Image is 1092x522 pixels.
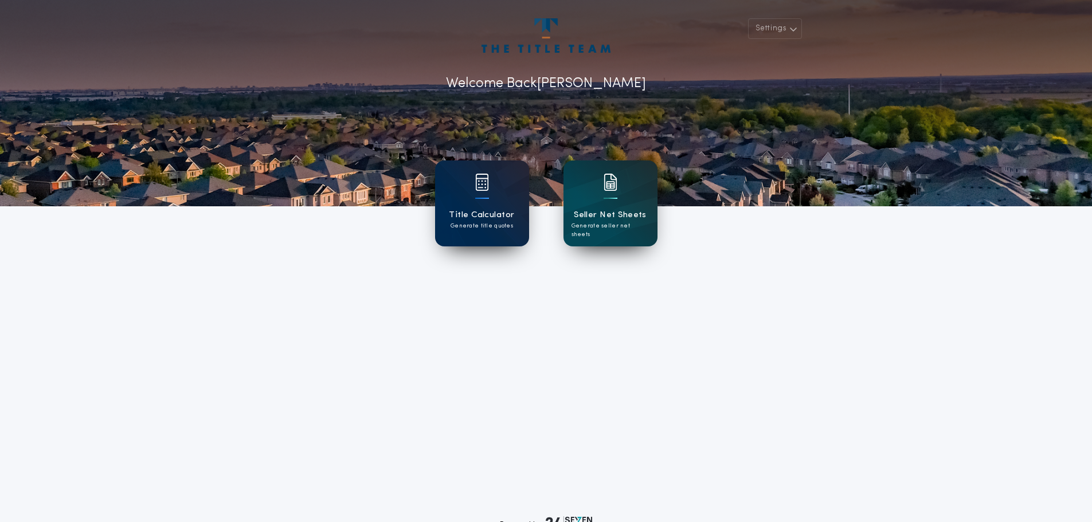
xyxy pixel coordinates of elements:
[563,160,657,246] a: card iconSeller Net SheetsGenerate seller net sheets
[482,18,610,53] img: account-logo
[748,18,802,39] button: Settings
[446,73,646,94] p: Welcome Back [PERSON_NAME]
[574,209,647,222] h1: Seller Net Sheets
[449,209,514,222] h1: Title Calculator
[451,222,513,230] p: Generate title quotes
[572,222,649,239] p: Generate seller net sheets
[435,160,529,246] a: card iconTitle CalculatorGenerate title quotes
[475,174,489,191] img: card icon
[604,174,617,191] img: card icon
